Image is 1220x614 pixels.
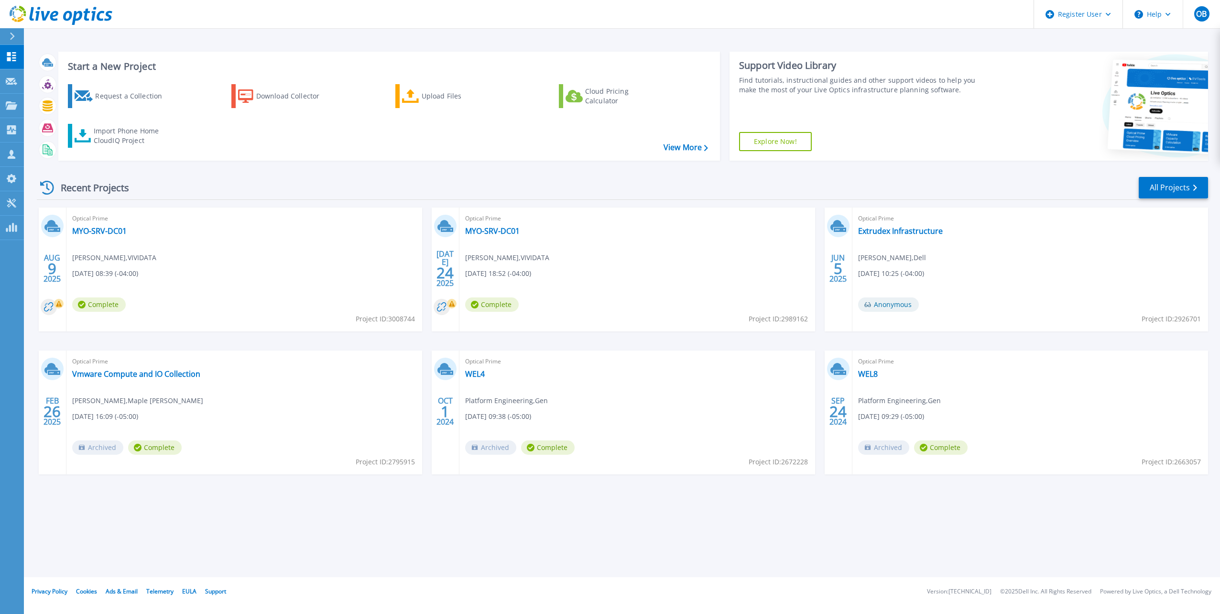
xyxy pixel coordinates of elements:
[72,213,416,224] span: Optical Prime
[858,411,924,422] span: [DATE] 09:29 (-05:00)
[1000,589,1091,595] li: © 2025 Dell Inc. All Rights Reserved
[44,407,61,416] span: 26
[72,369,200,379] a: Vmware Compute and IO Collection
[94,126,168,145] div: Import Phone Home CloudIQ Project
[829,407,847,416] span: 24
[68,61,708,72] h3: Start a New Project
[95,87,172,106] div: Request a Collection
[749,457,808,467] span: Project ID: 2672228
[585,87,662,106] div: Cloud Pricing Calculator
[436,394,454,429] div: OCT 2024
[231,84,338,108] a: Download Collector
[106,587,138,595] a: Ads & Email
[32,587,67,595] a: Privacy Policy
[1100,589,1211,595] li: Powered by Live Optics, a Dell Technology
[829,251,847,286] div: JUN 2025
[465,297,519,312] span: Complete
[43,251,61,286] div: AUG 2025
[858,356,1202,367] span: Optical Prime
[48,264,56,273] span: 9
[465,226,520,236] a: MYO-SRV-DC01
[436,251,454,286] div: [DATE] 2025
[72,440,123,455] span: Archived
[664,143,708,152] a: View More
[43,394,61,429] div: FEB 2025
[1142,457,1201,467] span: Project ID: 2663057
[858,369,878,379] a: WEL8
[858,297,919,312] span: Anonymous
[465,440,516,455] span: Archived
[76,587,97,595] a: Cookies
[739,59,986,72] div: Support Video Library
[128,440,182,455] span: Complete
[858,440,909,455] span: Archived
[829,394,847,429] div: SEP 2024
[1196,10,1207,18] span: OB
[465,252,549,263] span: [PERSON_NAME] , VIVIDATA
[858,395,941,406] span: Platform Engineering , Gen
[256,87,333,106] div: Download Collector
[739,76,986,95] div: Find tutorials, instructional guides and other support videos to help you make the most of your L...
[72,297,126,312] span: Complete
[1142,314,1201,324] span: Project ID: 2926701
[72,395,203,406] span: [PERSON_NAME] , Maple [PERSON_NAME]
[72,268,138,279] span: [DATE] 08:39 (-04:00)
[182,587,196,595] a: EULA
[559,84,665,108] a: Cloud Pricing Calculator
[422,87,498,106] div: Upload Files
[465,411,531,422] span: [DATE] 09:38 (-05:00)
[914,440,968,455] span: Complete
[739,132,812,151] a: Explore Now!
[858,226,943,236] a: Extrudex Infrastructure
[72,356,416,367] span: Optical Prime
[436,269,454,277] span: 24
[205,587,226,595] a: Support
[72,226,127,236] a: MYO-SRV-DC01
[1139,177,1208,198] a: All Projects
[68,84,174,108] a: Request a Collection
[356,457,415,467] span: Project ID: 2795915
[749,314,808,324] span: Project ID: 2989162
[465,356,809,367] span: Optical Prime
[834,264,842,273] span: 5
[465,395,548,406] span: Platform Engineering , Gen
[356,314,415,324] span: Project ID: 3008744
[146,587,174,595] a: Telemetry
[441,407,449,416] span: 1
[395,84,502,108] a: Upload Files
[37,176,142,199] div: Recent Projects
[465,213,809,224] span: Optical Prime
[858,268,924,279] span: [DATE] 10:25 (-04:00)
[521,440,575,455] span: Complete
[465,268,531,279] span: [DATE] 18:52 (-04:00)
[858,213,1202,224] span: Optical Prime
[72,411,138,422] span: [DATE] 16:09 (-05:00)
[465,369,485,379] a: WEL4
[858,252,926,263] span: [PERSON_NAME] , Dell
[72,252,156,263] span: [PERSON_NAME] , VIVIDATA
[927,589,991,595] li: Version: [TECHNICAL_ID]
